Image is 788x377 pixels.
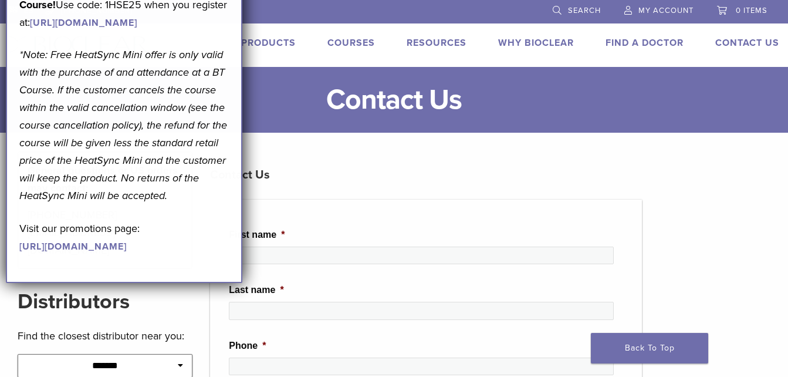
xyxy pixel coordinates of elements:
a: Back To Top [591,333,708,363]
label: Phone [229,340,266,352]
a: [URL][DOMAIN_NAME] [30,17,137,29]
em: *Note: Free HeatSync Mini offer is only valid with the purchase of and attendance at a BT Course.... [19,48,227,202]
span: My Account [638,6,694,15]
p: Visit our promotions page: [19,220,229,255]
h3: Contact Us [210,161,642,189]
a: Resources [407,37,466,49]
span: Search [568,6,601,15]
a: Products [241,37,296,49]
a: Contact Us [715,37,779,49]
h2: Distributors [18,288,192,316]
label: First name [229,229,285,241]
a: Find A Doctor [606,37,684,49]
a: [URL][DOMAIN_NAME] [19,241,127,253]
p: Find the closest distributor near you: [18,327,192,345]
a: Why Bioclear [498,37,574,49]
label: Last name [229,284,283,297]
span: 0 items [736,6,767,15]
a: Courses [327,37,375,49]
